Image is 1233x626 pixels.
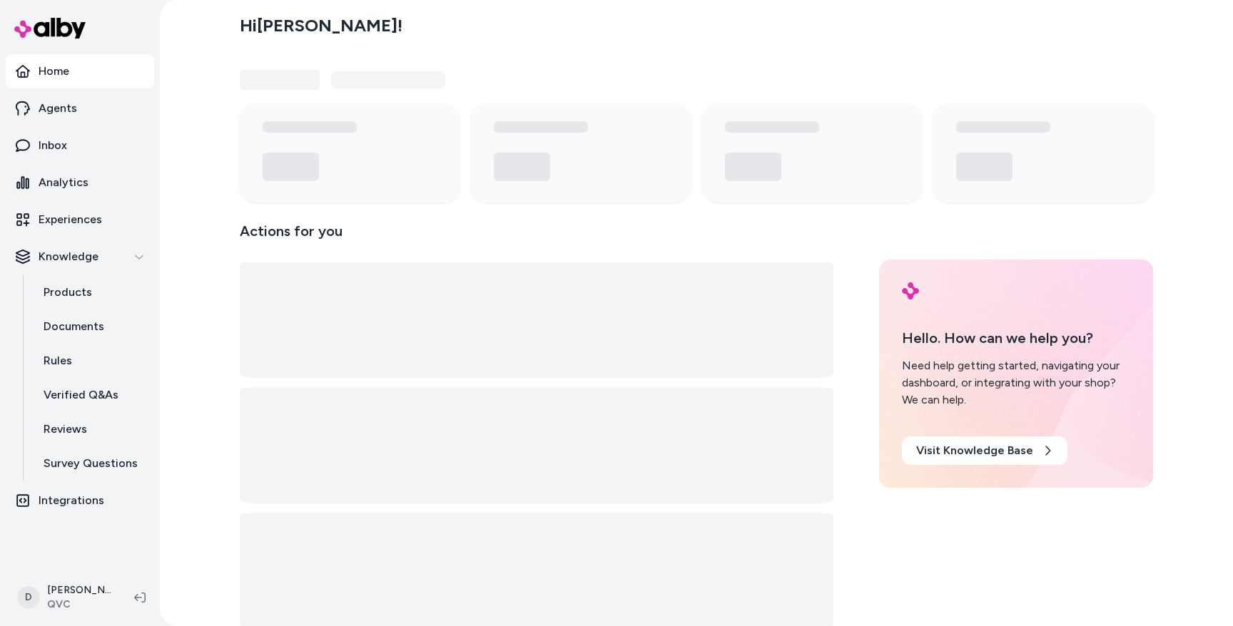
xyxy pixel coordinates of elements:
[44,386,118,404] p: Verified Q&As
[29,378,154,412] a: Verified Q&As
[6,91,154,125] a: Agents
[44,421,87,438] p: Reviews
[6,483,154,518] a: Integrations
[17,586,40,609] span: D
[902,327,1130,349] p: Hello. How can we help you?
[6,54,154,88] a: Home
[39,211,102,228] p: Experiences
[39,248,98,265] p: Knowledge
[39,174,88,191] p: Analytics
[902,436,1067,465] a: Visit Knowledge Base
[9,575,123,620] button: D[PERSON_NAME]QVC
[39,100,77,117] p: Agents
[44,352,72,369] p: Rules
[902,357,1130,409] div: Need help getting started, navigating your dashboard, or integrating with your shop? We can help.
[6,240,154,274] button: Knowledge
[29,412,154,446] a: Reviews
[39,63,69,80] p: Home
[14,18,86,39] img: alby Logo
[29,275,154,309] a: Products
[39,137,67,154] p: Inbox
[44,455,138,472] p: Survey Questions
[44,284,92,301] p: Products
[29,446,154,481] a: Survey Questions
[39,492,104,509] p: Integrations
[902,282,919,299] img: alby Logo
[6,165,154,200] a: Analytics
[240,15,402,36] h2: Hi [PERSON_NAME] !
[6,128,154,163] a: Inbox
[47,597,111,612] span: QVC
[29,309,154,344] a: Documents
[44,318,104,335] p: Documents
[6,202,154,237] a: Experiences
[29,344,154,378] a: Rules
[240,220,833,254] p: Actions for you
[47,583,111,597] p: [PERSON_NAME]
